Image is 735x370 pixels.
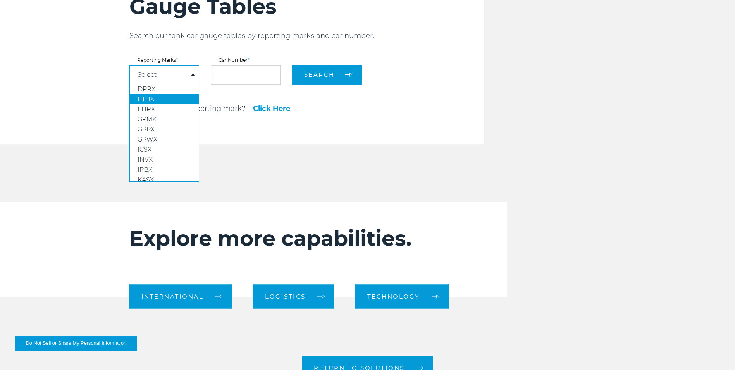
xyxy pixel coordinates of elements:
[138,95,154,103] span: ETHX
[141,294,204,299] span: International
[355,284,449,309] a: Technology arrow arrow
[130,84,199,94] a: DPRX
[129,226,460,251] h2: Explore more capabilities.
[138,176,154,183] span: KASX
[211,58,281,62] label: Car Number
[292,65,362,85] button: Search arrow arrow
[129,31,484,40] p: Search our tank car gauge tables by reporting marks and car number.
[129,58,199,62] label: Reporting Marks
[253,284,334,309] a: Logistics arrow arrow
[138,85,155,93] span: DPRX
[130,114,199,124] a: GPMX
[138,116,156,123] span: GPMX
[138,156,153,163] span: INVX
[130,165,199,175] a: IPBX
[367,294,420,299] span: Technology
[15,336,137,351] button: Do Not Sell or Share My Personal Information
[130,145,199,155] a: ICSX
[265,294,306,299] span: Logistics
[130,175,199,185] a: KASX
[129,284,232,309] a: International arrow arrow
[138,72,157,78] a: Select
[138,146,151,153] span: ICSX
[138,126,155,133] span: GPPX
[138,166,152,173] span: IPBX
[130,155,199,165] a: INVX
[130,94,199,104] a: ETHX
[130,124,199,135] a: GPPX
[138,136,157,143] span: GPWX
[130,104,199,114] a: FHRX
[130,135,199,145] a: GPWX
[253,105,290,112] a: Click Here
[138,105,155,113] span: FHRX
[304,71,335,78] span: Search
